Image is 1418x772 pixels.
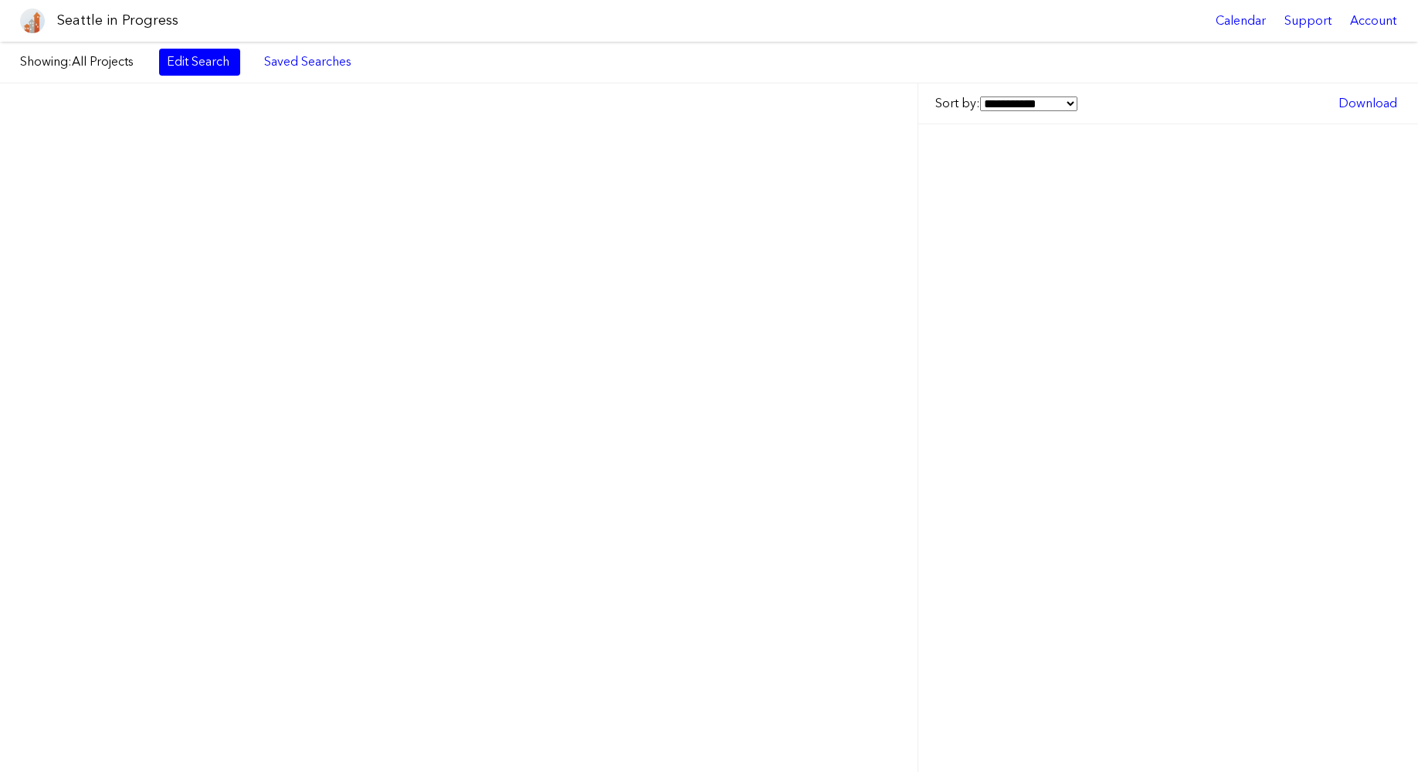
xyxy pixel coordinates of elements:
span: All Projects [72,54,134,69]
a: Download [1331,90,1405,117]
a: Saved Searches [256,49,360,75]
label: Sort by: [935,95,1077,112]
img: favicon-96x96.png [20,8,45,33]
label: Showing: [20,53,144,70]
a: Edit Search [159,49,240,75]
select: Sort by: [980,96,1077,111]
h1: Seattle in Progress [57,11,178,30]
